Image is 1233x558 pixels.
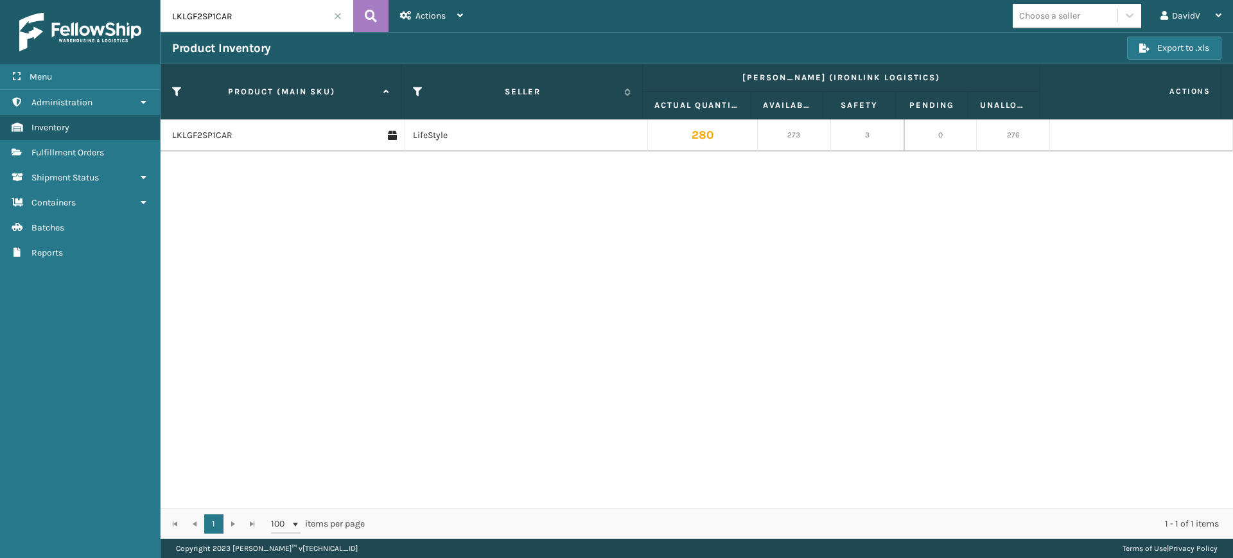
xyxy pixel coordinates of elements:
label: Actual Quantity [654,100,739,111]
a: 1 [204,514,223,534]
span: Shipment Status [31,172,99,183]
span: Containers [31,197,76,208]
td: 273 [758,119,831,152]
label: Product (MAIN SKU) [186,86,377,98]
p: Copyright 2023 [PERSON_NAME]™ v [TECHNICAL_ID] [176,539,358,558]
div: Choose a seller [1019,9,1080,22]
td: LifeStyle [405,119,649,152]
img: logo [19,13,141,51]
td: 0 [904,119,977,152]
td: 276 [977,119,1050,152]
span: Fulfillment Orders [31,147,104,158]
span: Batches [31,222,64,233]
td: 3 [831,119,904,152]
label: Available [763,100,812,111]
div: | [1123,539,1218,558]
label: [PERSON_NAME] (Ironlink Logistics) [654,72,1028,83]
a: Privacy Policy [1169,544,1218,553]
label: Safety [835,100,884,111]
span: Menu [30,71,52,82]
span: 100 [271,518,290,530]
span: Inventory [31,122,69,133]
label: Seller [427,86,618,98]
span: items per page [271,514,365,534]
a: Terms of Use [1123,544,1167,553]
a: LKLGF2SP1CAR [172,129,232,142]
td: 280 [648,119,758,152]
span: Actions [1044,81,1218,102]
label: Unallocated [980,100,1029,111]
label: Pending [907,100,956,111]
span: Reports [31,247,63,258]
span: Actions [415,10,446,21]
div: 1 - 1 of 1 items [383,518,1219,530]
h3: Product Inventory [172,40,271,56]
button: Export to .xls [1127,37,1221,60]
span: Administration [31,97,92,108]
